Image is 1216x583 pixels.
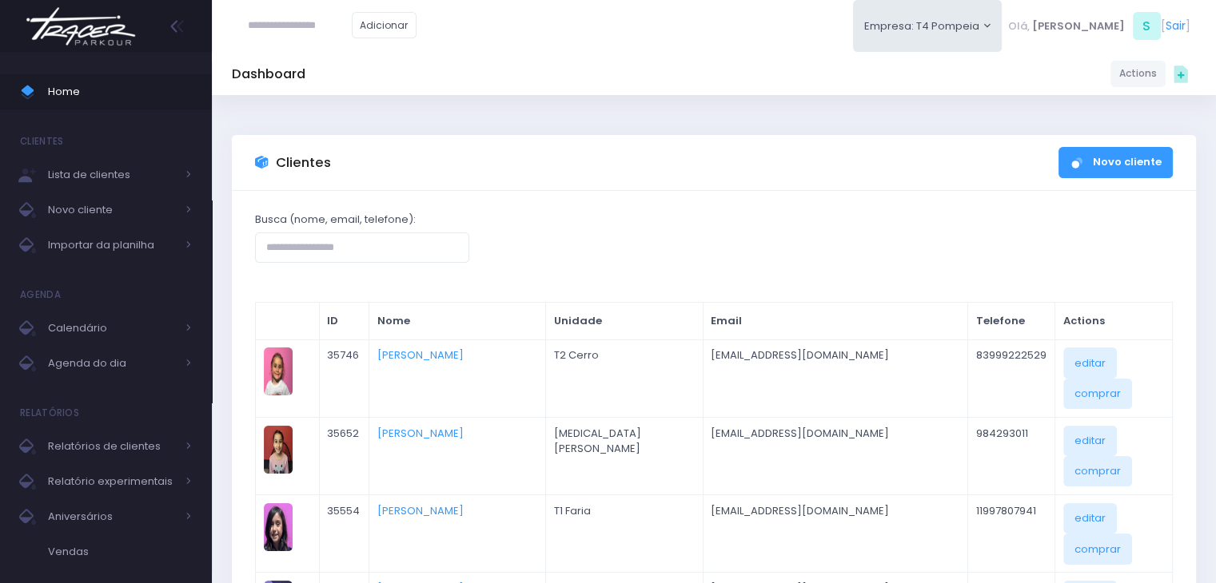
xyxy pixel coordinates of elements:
[48,436,176,457] span: Relatórios de clientes
[703,303,968,340] th: Email
[319,303,369,340] th: ID
[1063,503,1117,533] a: editar
[369,303,546,340] th: Nome
[48,541,192,562] span: Vendas
[1063,426,1117,456] a: editar
[48,506,176,527] span: Aniversários
[48,200,176,220] span: Novo cliente
[48,165,176,185] span: Lista de clientes
[319,495,369,573] td: 35554
[546,339,703,417] td: T2 Cerro
[48,471,176,492] span: Relatório experimentais
[1055,303,1172,340] th: Actions
[319,339,369,417] td: 35746
[319,417,369,494] td: 35652
[377,347,464,363] a: [PERSON_NAME]
[352,12,417,38] a: Adicionar
[20,397,79,429] h4: Relatórios
[1002,8,1196,44] div: [ ]
[1063,379,1132,409] a: comprar
[48,81,192,102] span: Home
[48,353,176,374] span: Agenda do dia
[377,503,464,518] a: [PERSON_NAME]
[703,495,968,573] td: [EMAIL_ADDRESS][DOMAIN_NAME]
[968,339,1055,417] td: 83999222529
[968,417,1055,494] td: 984293011
[1063,456,1132,486] a: comprar
[1110,61,1166,87] a: Actions
[546,303,703,340] th: Unidade
[1059,147,1173,178] a: Novo cliente
[703,339,968,417] td: [EMAIL_ADDRESS][DOMAIN_NAME]
[20,279,61,311] h4: Agenda
[48,318,176,339] span: Calendário
[1133,12,1161,40] span: S
[703,417,968,494] td: [EMAIL_ADDRESS][DOMAIN_NAME]
[546,495,703,573] td: T1 Faria
[968,303,1055,340] th: Telefone
[1063,347,1117,378] a: editar
[377,426,464,441] a: [PERSON_NAME]
[968,495,1055,573] td: 11997807941
[48,235,176,256] span: Importar da planilha
[20,125,63,157] h4: Clientes
[232,66,305,82] h5: Dashboard
[1032,18,1125,34] span: [PERSON_NAME]
[1063,533,1132,564] a: comprar
[546,417,703,494] td: [MEDICAL_DATA] [PERSON_NAME]
[1166,18,1186,34] a: Sair
[276,155,331,171] h3: Clientes
[1008,18,1030,34] span: Olá,
[255,212,416,228] label: Busca (nome, email, telefone):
